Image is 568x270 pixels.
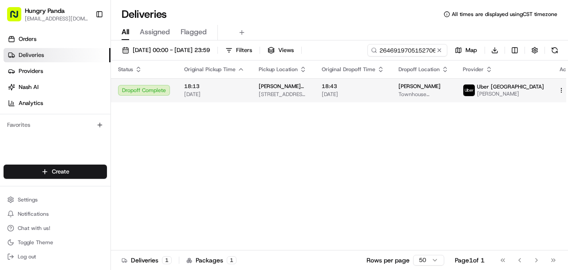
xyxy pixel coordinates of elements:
span: [DATE] 00:00 - [DATE] 23:59 [133,46,210,54]
span: Orders [19,35,36,43]
img: Nash [9,9,27,27]
span: 8月15日 [34,162,55,169]
button: [DATE] 00:00 - [DATE] 23:59 [118,44,214,56]
span: Provider [463,66,484,73]
span: • [29,162,32,169]
span: [STREET_ADDRESS][PERSON_NAME] [259,91,308,98]
div: 1 [162,256,172,264]
span: Flagged [181,27,207,37]
img: 1753817452368-0c19585d-7be3-40d9-9a41-2dc781b3d1eb [19,85,35,101]
a: Deliveries [4,48,110,62]
a: Analytics [4,96,110,110]
button: Refresh [548,44,561,56]
button: Hungry Panda [25,6,65,15]
div: 1 [227,256,237,264]
span: Nash AI [19,83,39,91]
div: Page 1 of 1 [455,256,485,265]
span: [DATE] [184,91,245,98]
div: Start new chat [40,85,146,94]
span: Original Pickup Time [184,66,236,73]
span: 18:13 [184,83,245,90]
input: Clear [23,57,146,67]
span: Deliveries [19,51,44,59]
span: Providers [19,67,43,75]
span: Dropoff Location [398,66,440,73]
div: 💻 [75,200,82,207]
button: Start new chat [151,88,162,98]
a: 💻API Documentation [71,195,146,211]
button: Log out [4,250,107,263]
img: uber-new-logo.jpeg [463,85,475,96]
span: [PERSON_NAME] [28,138,72,145]
span: Views [278,46,294,54]
div: Packages [186,256,237,265]
span: Status [118,66,133,73]
span: [PERSON_NAME] [477,90,544,97]
button: Filters [221,44,256,56]
a: 📗Knowledge Base [5,195,71,211]
span: Original Dropoff Time [322,66,375,73]
a: Orders [4,32,110,46]
span: Filters [236,46,252,54]
div: Past conversations [9,116,59,123]
a: Powered byPylon [63,204,107,211]
input: Type to search [367,44,447,56]
div: We're available if you need us! [40,94,122,101]
button: Create [4,165,107,179]
span: API Documentation [84,199,142,208]
img: 1736555255976-a54dd68f-1ca7-489b-9aae-adbdc363a1c4 [9,85,25,101]
p: Rows per page [367,256,410,265]
span: [DATE] [322,91,384,98]
button: Toggle Theme [4,236,107,249]
button: See all [138,114,162,125]
span: • [74,138,77,145]
span: Townhouse [STREET_ADDRESS] [398,91,449,98]
span: Create [52,168,69,176]
button: Settings [4,193,107,206]
img: Bea Lacdao [9,129,23,144]
span: 18:43 [322,83,384,90]
div: 📗 [9,200,16,207]
button: Views [264,44,298,56]
span: 8月19日 [79,138,99,145]
button: Notifications [4,208,107,220]
div: Favorites [4,118,107,132]
span: Knowledge Base [18,199,68,208]
span: Toggle Theme [18,239,53,246]
span: Log out [18,253,36,260]
span: [PERSON_NAME] yuan Auburn [259,83,308,90]
span: [PERSON_NAME] [398,83,441,90]
button: Chat with us! [4,222,107,234]
span: All [122,27,129,37]
span: Pickup Location [259,66,298,73]
button: [EMAIL_ADDRESS][DOMAIN_NAME] [25,15,88,22]
span: Map [465,46,477,54]
span: Analytics [19,99,43,107]
span: Settings [18,196,38,203]
img: 1736555255976-a54dd68f-1ca7-489b-9aae-adbdc363a1c4 [18,138,25,145]
button: Map [451,44,481,56]
span: All times are displayed using CST timezone [452,11,557,18]
span: Uber [GEOGRAPHIC_DATA] [477,83,544,90]
span: Pylon [88,204,107,211]
button: Hungry Panda[EMAIL_ADDRESS][DOMAIN_NAME] [4,4,92,25]
span: Assigned [140,27,170,37]
div: Deliveries [122,256,172,265]
a: Nash AI [4,80,110,94]
a: Providers [4,64,110,78]
p: Welcome 👋 [9,36,162,50]
h1: Deliveries [122,7,167,21]
span: Notifications [18,210,49,218]
span: Chat with us! [18,225,50,232]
